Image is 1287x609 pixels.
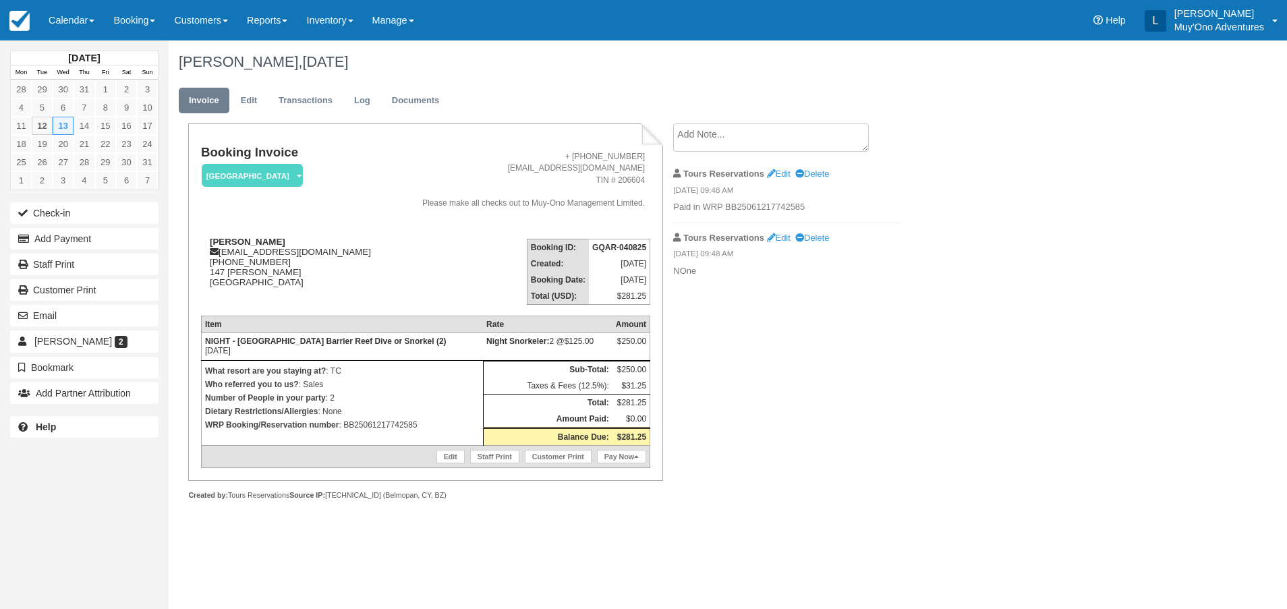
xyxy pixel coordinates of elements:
[11,98,32,117] a: 4
[483,316,612,332] th: Rate
[683,233,764,243] strong: Tours Reservations
[95,65,116,80] th: Fri
[137,135,158,153] a: 24
[10,382,159,404] button: Add Partner Attribution
[268,88,343,114] a: Transactions
[205,405,480,418] p: : None
[205,391,480,405] p: : 2
[612,361,650,378] td: $250.00
[483,378,612,395] td: Taxes & Fees (12.5%):
[589,256,650,272] td: [DATE]
[205,380,299,389] strong: Who referred you to us?
[11,135,32,153] a: 18
[116,80,137,98] a: 2
[74,65,94,80] th: Thu
[483,361,612,378] th: Sub-Total:
[10,228,159,250] button: Add Payment
[95,153,116,171] a: 29
[32,80,53,98] a: 29
[179,54,1124,70] h1: [PERSON_NAME],
[9,11,30,31] img: checkfront-main-nav-mini-logo.png
[1106,15,1126,26] span: Help
[527,272,589,288] th: Booking Date:
[589,288,650,305] td: $281.25
[612,411,650,428] td: $0.00
[10,254,159,275] a: Staff Print
[483,394,612,411] th: Total:
[188,491,228,499] strong: Created by:
[95,80,116,98] a: 1
[116,117,137,135] a: 16
[53,135,74,153] a: 20
[10,305,159,326] button: Email
[95,98,116,117] a: 8
[205,393,326,403] strong: Number of People in your party
[673,265,900,278] p: NOne
[201,146,391,160] h1: Booking Invoice
[53,65,74,80] th: Wed
[396,151,646,209] address: + [PHONE_NUMBER] [EMAIL_ADDRESS][DOMAIN_NAME] TIN # 206604 Please make all checks out to Muy-Ono ...
[116,171,137,190] a: 6
[436,450,465,463] a: Edit
[767,233,791,243] a: Edit
[11,153,32,171] a: 25
[210,237,285,247] strong: [PERSON_NAME]
[53,80,74,98] a: 30
[137,98,158,117] a: 10
[11,65,32,80] th: Mon
[115,336,127,348] span: 2
[53,153,74,171] a: 27
[116,98,137,117] a: 9
[302,53,348,70] span: [DATE]
[34,336,112,347] span: [PERSON_NAME]
[1174,20,1264,34] p: Muy'Ono Adventures
[205,337,447,346] strong: NIGHT - [GEOGRAPHIC_DATA] Barrier Reef Dive or Snorkel (2)
[137,171,158,190] a: 7
[74,117,94,135] a: 14
[137,117,158,135] a: 17
[10,330,159,352] a: [PERSON_NAME] 2
[188,490,662,500] div: Tours Reservations [TECHNICAL_ID] (Belmopan, CY, BZ)
[32,135,53,153] a: 19
[205,418,480,432] p: : BB25061217742585
[612,316,650,332] th: Amount
[205,366,326,376] strong: What resort are you staying at?
[68,53,100,63] strong: [DATE]
[231,88,267,114] a: Edit
[32,117,53,135] a: 12
[116,153,137,171] a: 30
[483,332,612,360] td: 2 @
[525,450,592,463] a: Customer Print
[470,450,519,463] a: Staff Print
[201,237,391,304] div: [EMAIL_ADDRESS][DOMAIN_NAME] [PHONE_NUMBER] 147 [PERSON_NAME] [GEOGRAPHIC_DATA]
[74,135,94,153] a: 21
[527,239,589,256] th: Booking ID:
[53,171,74,190] a: 3
[74,171,94,190] a: 4
[767,169,791,179] a: Edit
[32,153,53,171] a: 26
[36,422,56,432] b: Help
[10,279,159,301] a: Customer Print
[612,394,650,411] td: $281.25
[205,420,339,430] strong: WRP Booking/Reservation number
[486,337,549,346] strong: Night Snorkeler
[205,378,480,391] p: : Sales
[11,117,32,135] a: 11
[589,272,650,288] td: [DATE]
[673,201,900,214] p: Paid in WRP BB25061217742585
[137,80,158,98] a: 3
[32,171,53,190] a: 2
[617,432,646,442] strong: $281.25
[205,364,480,378] p: : TC
[483,411,612,428] th: Amount Paid:
[95,135,116,153] a: 22
[795,169,829,179] a: Delete
[344,88,380,114] a: Log
[11,171,32,190] a: 1
[592,243,646,252] strong: GQAR-040825
[32,65,53,80] th: Tue
[1093,16,1103,25] i: Help
[74,98,94,117] a: 7
[1145,10,1166,32] div: L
